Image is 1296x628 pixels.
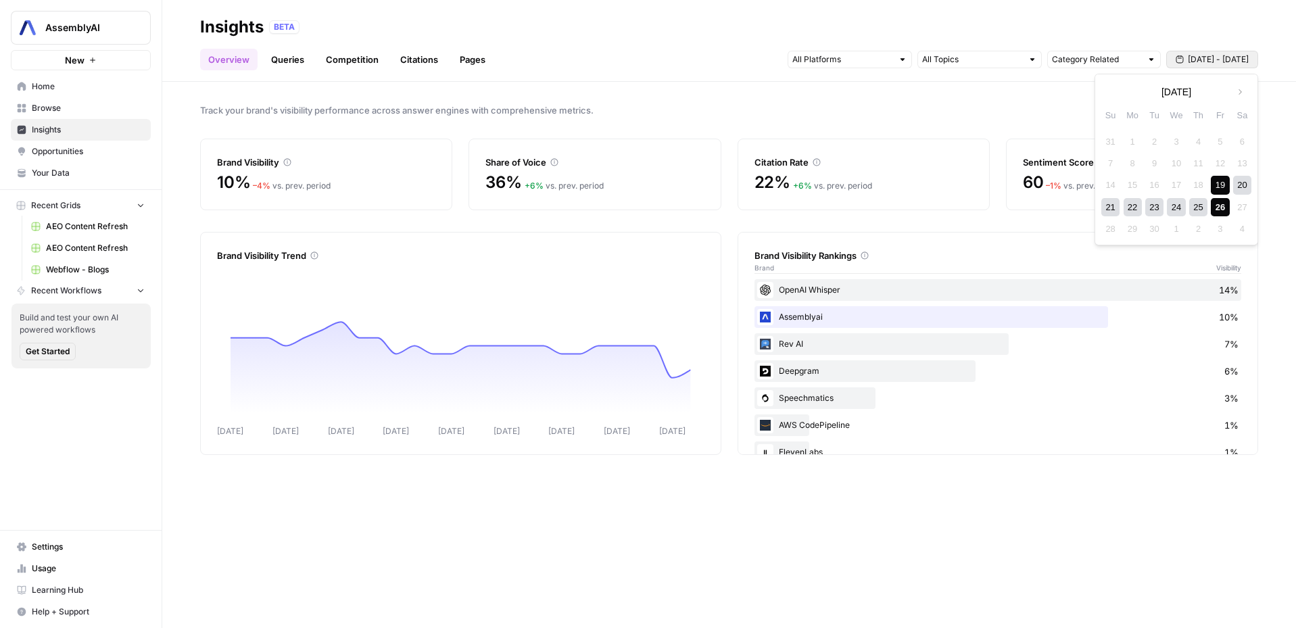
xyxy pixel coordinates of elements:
[757,390,773,406] img: 0okyxmupk1pl4h1o5xmvl82snl9r
[792,53,892,66] input: All Platforms
[32,584,145,596] span: Learning Hub
[217,155,435,169] div: Brand Visibility
[1101,220,1120,238] div: Not available Sunday, September 28th, 2025
[217,249,704,262] div: Brand Visibility Trend
[922,53,1022,66] input: All Topics
[754,306,1242,328] div: Assemblyai
[1095,74,1258,245] div: [DATE] - [DATE]
[11,558,151,579] a: Usage
[1233,198,1251,216] div: Not available Saturday, September 27th, 2025
[1219,283,1239,297] span: 14%
[1233,132,1251,151] div: Not available Saturday, September 6th, 2025
[793,180,812,191] span: + 6 %
[200,16,264,38] div: Insights
[1124,198,1142,216] div: Choose Monday, September 22nd, 2025
[1233,176,1251,194] div: Choose Saturday, September 20th, 2025
[1211,198,1229,216] div: Choose Friday, September 26th, 2025
[1145,106,1163,124] div: Tu
[1145,220,1163,238] div: Not available Tuesday, September 30th, 2025
[253,180,331,192] div: vs. prev. period
[11,141,151,162] a: Opportunities
[525,180,544,191] span: + 6 %
[754,155,973,169] div: Citation Rate
[65,53,85,67] span: New
[16,16,40,40] img: AssemblyAI Logo
[1124,106,1142,124] div: Mo
[1124,132,1142,151] div: Not available Monday, September 1st, 2025
[328,426,354,436] tspan: [DATE]
[11,579,151,601] a: Learning Hub
[1211,132,1229,151] div: Not available Friday, September 5th, 2025
[754,333,1242,355] div: Rev AI
[263,49,312,70] a: Queries
[1099,130,1253,240] div: month 2025-09
[46,264,145,276] span: Webflow - Blogs
[1101,198,1120,216] div: Choose Sunday, September 21st, 2025
[1145,176,1163,194] div: Not available Tuesday, September 16th, 2025
[217,426,243,436] tspan: [DATE]
[32,80,145,93] span: Home
[1188,53,1249,66] span: [DATE] - [DATE]
[1052,53,1141,66] input: Category Related
[494,426,520,436] tspan: [DATE]
[32,562,145,575] span: Usage
[20,343,76,360] button: Get Started
[757,363,773,379] img: p01h11e1xl50jjsmmbrnhiqver4p
[11,536,151,558] a: Settings
[269,20,299,34] div: BETA
[1167,176,1185,194] div: Not available Wednesday, September 17th, 2025
[1224,364,1239,378] span: 6%
[1189,106,1207,124] div: Th
[32,167,145,179] span: Your Data
[25,216,151,237] a: AEO Content Refresh
[1167,198,1185,216] div: Choose Wednesday, September 24th, 2025
[757,309,773,325] img: ignhbrxz14c4284h0w2j1irtrgkv
[11,601,151,623] button: Help + Support
[1161,85,1191,99] span: [DATE]
[1216,262,1241,273] span: Visibility
[1189,132,1207,151] div: Not available Thursday, September 4th, 2025
[26,345,70,358] span: Get Started
[1167,106,1185,124] div: We
[757,444,773,460] img: e1m0zq914hxlgf9nt2ekz88cfx7i
[1166,51,1258,68] button: [DATE] - [DATE]
[46,242,145,254] span: AEO Content Refresh
[25,259,151,281] a: Webflow - Blogs
[754,360,1242,382] div: Deepgram
[754,414,1242,436] div: AWS CodePipeline
[757,336,773,352] img: 30ohngqsev2ncapwg458iuk6ib0l
[1211,106,1229,124] div: Fr
[1219,310,1239,324] span: 10%
[659,426,686,436] tspan: [DATE]
[1233,106,1251,124] div: Sa
[1023,172,1044,193] span: 60
[1211,220,1229,238] div: Not available Friday, October 3rd, 2025
[1145,154,1163,172] div: Not available Tuesday, September 9th, 2025
[1189,154,1207,172] div: Not available Thursday, September 11th, 2025
[1233,154,1251,172] div: Not available Saturday, September 13th, 2025
[32,606,145,618] span: Help + Support
[31,199,80,212] span: Recent Grids
[1211,176,1229,194] div: Choose Friday, September 19th, 2025
[1145,132,1163,151] div: Not available Tuesday, September 2nd, 2025
[32,102,145,114] span: Browse
[1211,154,1229,172] div: Not available Friday, September 12th, 2025
[11,50,151,70] button: New
[253,180,270,191] span: – 4 %
[318,49,387,70] a: Competition
[20,312,143,336] span: Build and test your own AI powered workflows
[1233,220,1251,238] div: Not available Saturday, October 4th, 2025
[1189,198,1207,216] div: Choose Thursday, September 25th, 2025
[11,195,151,216] button: Recent Grids
[754,441,1242,463] div: ElevenLabs
[200,103,1258,117] span: Track your brand's visibility performance across answer engines with comprehensive metrics.
[1101,106,1120,124] div: Su
[485,155,704,169] div: Share of Voice
[392,49,446,70] a: Citations
[46,220,145,233] span: AEO Content Refresh
[1167,132,1185,151] div: Not available Wednesday, September 3rd, 2025
[1124,176,1142,194] div: Not available Monday, September 15th, 2025
[1101,132,1120,151] div: Not available Sunday, August 31st, 2025
[1046,180,1061,191] span: – 1 %
[1046,180,1122,192] div: vs. prev. period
